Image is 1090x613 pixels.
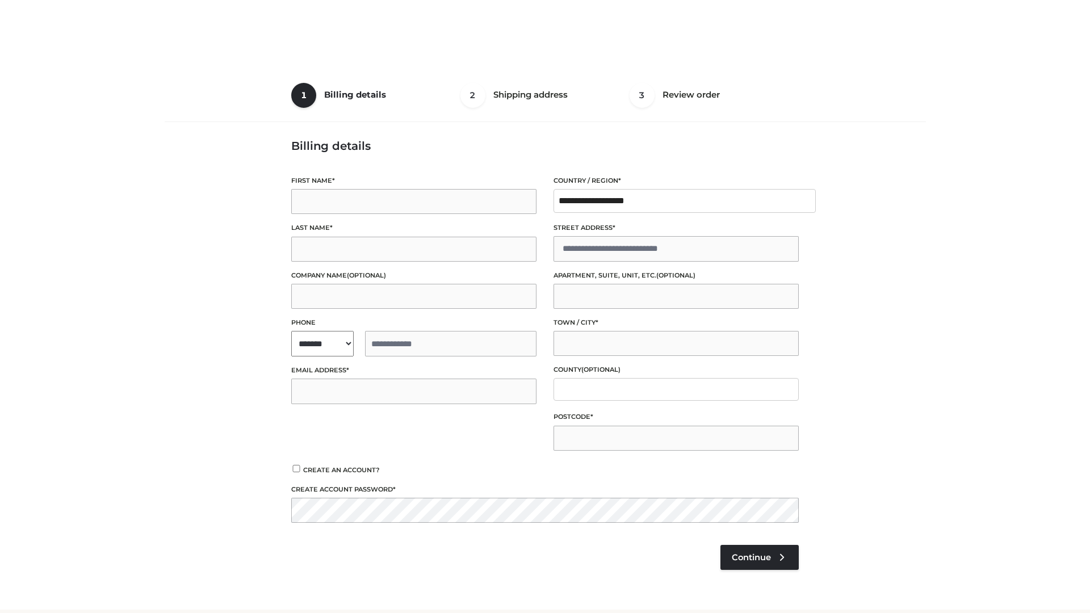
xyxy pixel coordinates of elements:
label: First name [291,175,536,186]
label: Last name [291,222,536,233]
label: Town / City [554,317,799,328]
label: Street address [554,222,799,233]
label: Company name [291,270,536,281]
span: 2 [460,83,485,108]
label: Postcode [554,412,799,422]
label: Phone [291,317,536,328]
label: Email address [291,365,536,376]
span: (optional) [347,271,386,279]
span: 3 [630,83,655,108]
label: Apartment, suite, unit, etc. [554,270,799,281]
h3: Billing details [291,139,799,153]
label: Country / Region [554,175,799,186]
span: 1 [291,83,316,108]
span: (optional) [656,271,695,279]
a: Continue [720,545,799,570]
span: Review order [663,89,720,100]
span: Create an account? [303,466,380,474]
span: Continue [732,552,771,562]
label: Create account password [291,484,799,495]
input: Create an account? [291,465,301,472]
span: Shipping address [493,89,568,100]
span: (optional) [581,366,621,373]
label: County [554,364,799,375]
span: Billing details [324,89,386,100]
